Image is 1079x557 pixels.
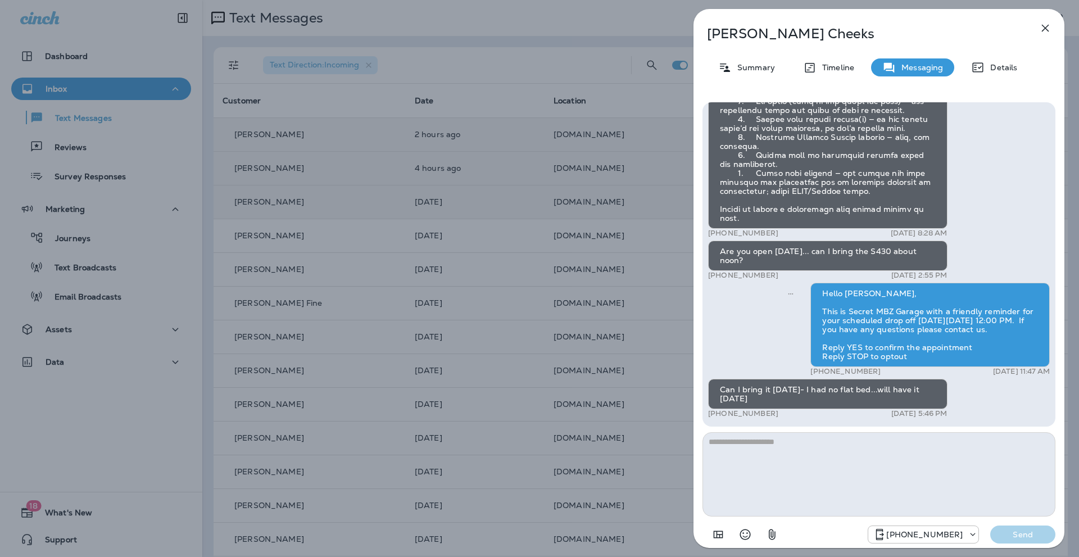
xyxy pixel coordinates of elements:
[708,271,778,280] p: [PHONE_NUMBER]
[896,63,943,72] p: Messaging
[810,367,881,376] p: [PHONE_NUMBER]
[891,271,947,280] p: [DATE] 2:55 PM
[985,63,1017,72] p: Details
[868,528,978,541] div: +1 (424) 433-6149
[707,26,1014,42] p: [PERSON_NAME] Cheeks
[707,523,729,546] button: Add in a premade template
[817,63,854,72] p: Timeline
[788,288,794,298] span: Sent
[886,530,963,539] p: [PHONE_NUMBER]
[993,367,1050,376] p: [DATE] 11:47 AM
[708,409,778,418] p: [PHONE_NUMBER]
[732,63,775,72] p: Summary
[708,241,947,271] div: Are you open [DATE]... can I bring the S430 about noon?
[708,229,778,238] p: [PHONE_NUMBER]
[891,229,947,238] p: [DATE] 8:28 AM
[734,523,756,546] button: Select an emoji
[810,283,1050,367] div: Hello [PERSON_NAME], This is Secret MBZ Garage with a friendly reminder for your scheduled drop o...
[891,409,947,418] p: [DATE] 5:46 PM
[708,379,947,409] div: Can I bring it [DATE]- I had no flat bed...will have it [DATE]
